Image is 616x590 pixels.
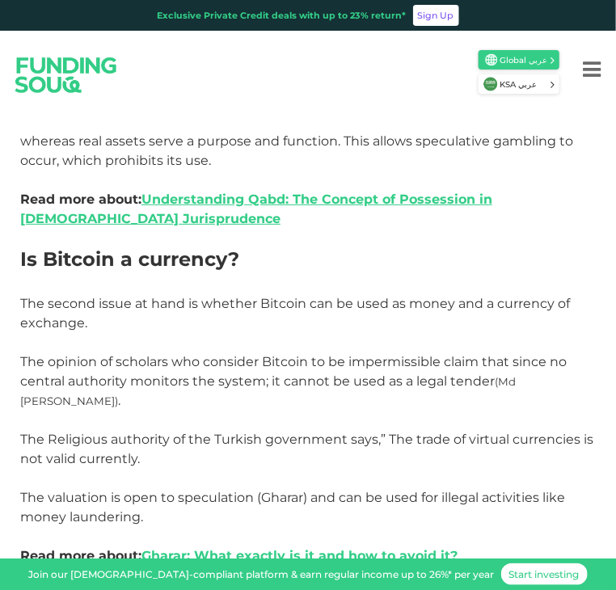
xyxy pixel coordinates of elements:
span: KSA عربي [500,78,549,91]
img: SA Flag [483,77,498,91]
strong: Read more about: [20,192,492,226]
span: The second issue at hand is whether Bitcoin can be used as money and a currency of exchange. [20,296,570,331]
img: SA Flag [486,54,497,65]
div: Exclusive Private Credit deals with up to 23% return* [158,9,407,23]
button: Menu [567,37,616,102]
strong: Read more about: [20,548,458,563]
span: Global عربي [500,54,549,66]
a: Gharar: What exactly is it and how to avoid it? [141,548,458,563]
span: The opinion of scholars who consider Bitcoin to be impermissible claim that since no central auth... [20,354,567,408]
a: Understanding Qabd: The Concept of Possession in [DEMOGRAPHIC_DATA] Jurisprudence [20,192,492,226]
div: Join our [DEMOGRAPHIC_DATA]-compliant platform & earn regular income up to 26%* per year [29,567,495,582]
img: Logo [2,42,130,108]
a: Start investing [501,563,588,585]
span: Is Bitcoin a currency? [20,247,239,271]
a: Sign Up [413,5,459,26]
span: The Religious authority of the Turkish government says,” The trade of virtual currencies is not v... [20,432,593,563]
